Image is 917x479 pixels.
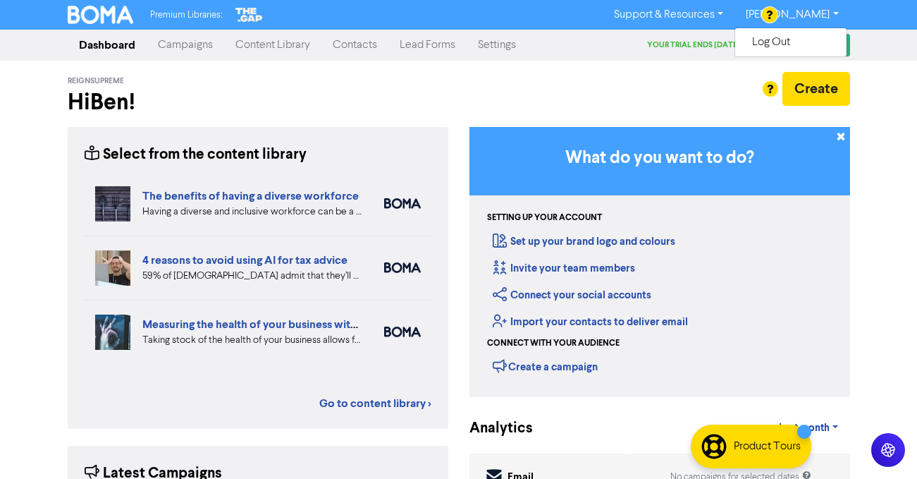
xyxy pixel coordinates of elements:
[491,148,829,169] h3: What do you want to do?
[384,327,421,337] img: boma_accounting
[68,6,134,24] img: BOMA Logo
[779,422,830,435] span: Last month
[734,4,849,26] a: [PERSON_NAME]
[68,89,448,116] h2: Hi Ben !
[782,72,850,106] button: Create
[224,31,321,59] a: Content Library
[142,333,363,348] div: Taking stock of the health of your business allows for more effective planning, early warning abo...
[647,40,751,51] div: Your trial ends [DATE]
[68,76,124,86] span: ReignSupreme
[142,253,347,267] a: 4 reasons to avoid using AI for tax advice
[469,418,515,439] div: Analytics
[142,317,433,332] a: Measuring the health of your business with ratio measures
[487,212,602,224] div: Setting up your account
[384,198,421,209] img: boma
[319,395,431,412] a: Go to content library >
[487,337,620,350] div: Connect with your audience
[384,262,421,273] img: boma
[321,31,388,59] a: Contacts
[142,205,363,219] div: Having a diverse and inclusive workforce can be a major boost for your business. We list four of ...
[847,411,917,479] iframe: Chat Widget
[142,189,359,203] a: The benefits of having a diverse workforce
[150,11,222,20] span: Premium Libraries:
[493,315,688,329] a: Import your contacts to deliver email
[768,414,849,442] a: Last month
[467,31,527,59] a: Settings
[142,269,363,284] div: 59% of Brits admit that they’ll use AI to help with their tax return. We share 4 key reasons why ...
[493,235,675,248] a: Set up your brand logo and colours
[493,262,635,275] a: Invite your team members
[388,31,467,59] a: Lead Forms
[85,144,307,166] div: Select from the content library
[493,356,598,377] div: Create a campaign
[603,4,734,26] a: Support & Resources
[493,289,651,302] a: Connect your social accounts
[68,31,147,59] a: Dashboard
[233,6,264,24] img: The Gap
[147,31,224,59] a: Campaigns
[735,34,847,51] button: Log Out
[469,127,850,397] div: Getting Started in BOMA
